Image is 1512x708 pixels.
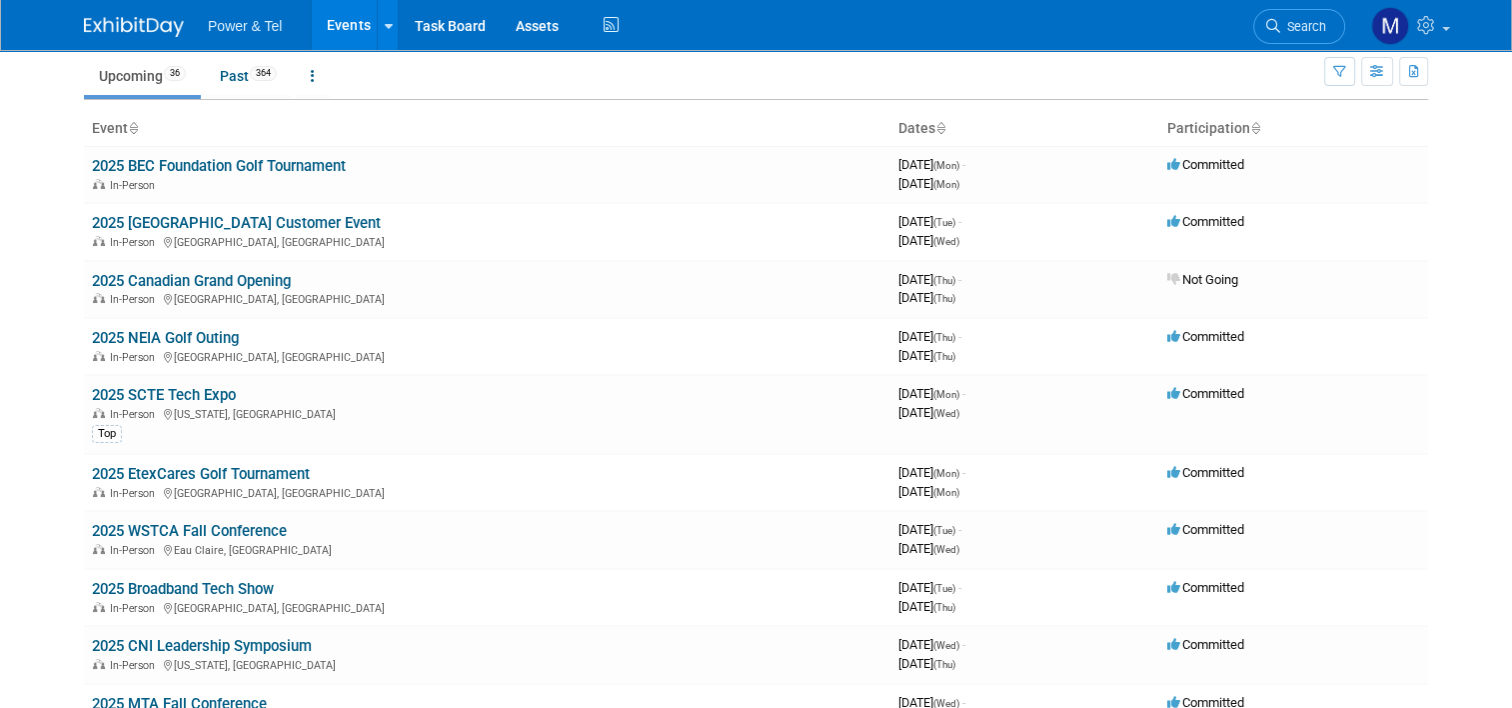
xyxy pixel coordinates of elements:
[933,640,959,651] span: (Wed)
[933,525,955,536] span: (Tue)
[205,57,292,95] a: Past364
[1371,7,1409,45] img: Michael Mackeben
[933,236,959,247] span: (Wed)
[84,112,890,146] th: Event
[92,290,882,306] div: [GEOGRAPHIC_DATA], [GEOGRAPHIC_DATA]
[933,389,959,400] span: (Mon)
[110,544,161,557] span: In-Person
[898,348,955,363] span: [DATE]
[92,425,122,443] div: Top
[93,544,105,554] img: In-Person Event
[92,233,882,249] div: [GEOGRAPHIC_DATA], [GEOGRAPHIC_DATA]
[933,275,955,286] span: (Thu)
[933,468,959,479] span: (Mon)
[933,408,959,419] span: (Wed)
[958,522,961,537] span: -
[933,179,959,190] span: (Mon)
[93,236,105,246] img: In-Person Event
[933,160,959,171] span: (Mon)
[84,17,184,37] img: ExhibitDay
[1167,157,1244,172] span: Committed
[1253,9,1345,44] a: Search
[110,179,161,192] span: In-Person
[92,272,291,290] a: 2025 Canadian Grand Opening
[935,120,945,136] a: Sort by Start Date
[1167,214,1244,229] span: Committed
[898,329,961,344] span: [DATE]
[92,522,287,540] a: 2025 WSTCA Fall Conference
[1167,465,1244,480] span: Committed
[110,487,161,500] span: In-Person
[933,602,955,613] span: (Thu)
[898,290,955,305] span: [DATE]
[92,348,882,364] div: [GEOGRAPHIC_DATA], [GEOGRAPHIC_DATA]
[250,66,277,81] span: 364
[93,487,105,497] img: In-Person Event
[958,329,961,344] span: -
[93,293,105,303] img: In-Person Event
[110,659,161,672] span: In-Person
[1159,112,1428,146] th: Participation
[898,386,965,401] span: [DATE]
[1167,637,1244,652] span: Committed
[933,583,955,594] span: (Tue)
[92,637,312,655] a: 2025 CNI Leadership Symposium
[1280,19,1326,34] span: Search
[92,541,882,557] div: Eau Claire, [GEOGRAPHIC_DATA]
[92,329,239,347] a: 2025 NEIA Golf Outing
[962,157,965,172] span: -
[1167,272,1238,287] span: Not Going
[93,408,105,418] img: In-Person Event
[92,386,236,404] a: 2025 SCTE Tech Expo
[93,659,105,669] img: In-Person Event
[898,233,959,248] span: [DATE]
[1167,386,1244,401] span: Committed
[933,293,955,304] span: (Thu)
[93,179,105,189] img: In-Person Event
[898,176,959,191] span: [DATE]
[92,580,274,598] a: 2025 Broadband Tech Show
[110,602,161,615] span: In-Person
[92,484,882,500] div: [GEOGRAPHIC_DATA], [GEOGRAPHIC_DATA]
[92,405,882,421] div: [US_STATE], [GEOGRAPHIC_DATA]
[958,272,961,287] span: -
[898,599,955,614] span: [DATE]
[933,332,955,343] span: (Thu)
[110,293,161,306] span: In-Person
[898,484,959,499] span: [DATE]
[898,214,961,229] span: [DATE]
[92,214,381,232] a: 2025 [GEOGRAPHIC_DATA] Customer Event
[898,580,961,595] span: [DATE]
[92,599,882,615] div: [GEOGRAPHIC_DATA], [GEOGRAPHIC_DATA]
[208,18,282,34] span: Power & Tel
[1167,522,1244,537] span: Committed
[898,637,965,652] span: [DATE]
[890,112,1159,146] th: Dates
[958,214,961,229] span: -
[898,272,961,287] span: [DATE]
[93,351,105,361] img: In-Person Event
[933,659,955,670] span: (Thu)
[958,580,961,595] span: -
[1250,120,1260,136] a: Sort by Participation Type
[933,351,955,362] span: (Thu)
[962,386,965,401] span: -
[110,351,161,364] span: In-Person
[933,487,959,498] span: (Mon)
[128,120,138,136] a: Sort by Event Name
[92,157,346,175] a: 2025 BEC Foundation Golf Tournament
[898,541,959,556] span: [DATE]
[898,522,961,537] span: [DATE]
[933,544,959,555] span: (Wed)
[962,465,965,480] span: -
[92,656,882,672] div: [US_STATE], [GEOGRAPHIC_DATA]
[93,602,105,612] img: In-Person Event
[1167,580,1244,595] span: Committed
[110,408,161,421] span: In-Person
[84,57,201,95] a: Upcoming36
[92,465,310,483] a: 2025 EtexCares Golf Tournament
[898,465,965,480] span: [DATE]
[933,217,955,228] span: (Tue)
[1167,329,1244,344] span: Committed
[962,637,965,652] span: -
